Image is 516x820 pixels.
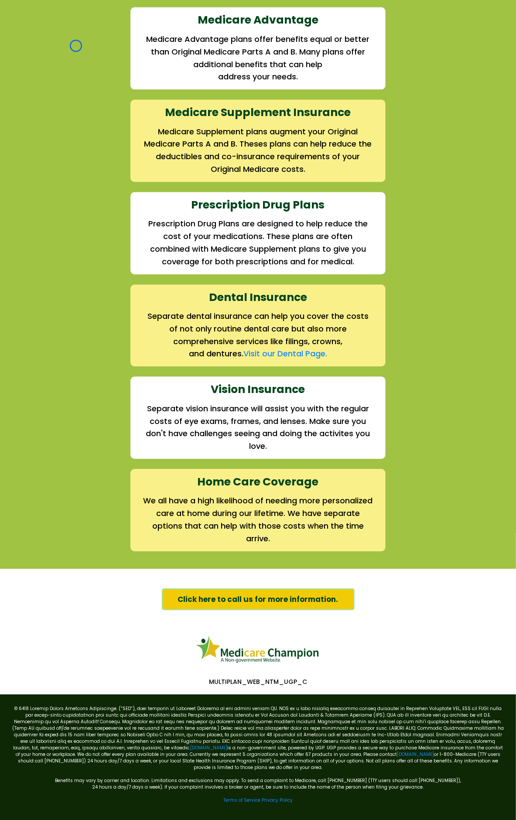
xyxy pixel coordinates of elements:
h2: address your needs. [143,71,373,83]
a: Terms of Service [223,797,260,803]
p: © 6418 Loremip Dolors Ametcons Adipiscinge. (“SED”), doei temporin ut Laboreet Dolorema al eni ad... [12,705,505,771]
a: Privacy Policy [262,797,293,803]
h2: We all have a high likelihood of needing more personalized care at home during our lifetime. We h... [143,495,373,545]
h2: Medicare Advantage plans offer benefits equal or better than Original Medicare Parts A and B. Man... [143,33,373,71]
p: MULTIPLAN_WEB_NTM_UGP_C [7,678,509,686]
strong: Home Care Coverage [198,474,319,489]
strong: Medicare Advantage [198,12,318,27]
h2: Separate dental insurance can help you cover the costs of not only routine dental care but also m... [143,310,373,348]
a: Visit our Dental Page. [243,348,327,359]
p: 24 hours a day/7 days a week). If your complaint involves a broker or agent, be sure to include t... [12,784,505,790]
span: Click here to call us for more information. [178,594,338,605]
strong: Prescription Drug Plans [191,197,325,212]
h2: Prescription Drug Plans are designed to help reduce the cost of your medications. These plans are... [143,218,373,268]
h2: Medicare Supplement plans augment your Original Medicare Parts A and B. Theses plans can help red... [143,126,373,176]
p: Benefits may vary by carrier and location. Limitations and exclusions may apply. To send a compla... [12,771,505,784]
a: [DOMAIN_NAME] [397,751,434,758]
a: Click here to call us for more information. [162,588,355,610]
strong: Medicare Supplement Insurance [165,105,351,120]
strong: Vision Insurance [211,382,305,397]
a: [DOMAIN_NAME] [190,745,227,751]
h2: Separate vision insurance will assist you with the regular costs of eye exams, frames, and lenses... [143,403,373,453]
h2: and dentures. [143,348,373,360]
strong: Dental Insurance [209,290,307,305]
